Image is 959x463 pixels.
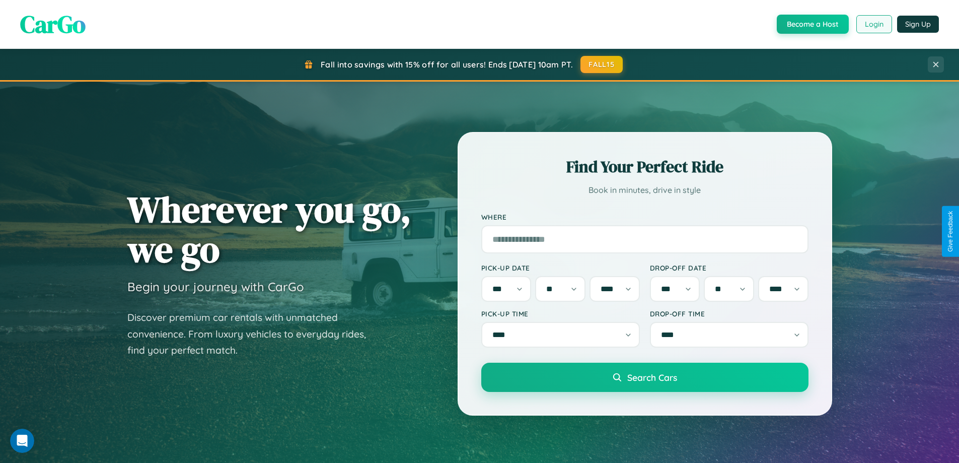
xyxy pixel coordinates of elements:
h3: Begin your journey with CarGo [127,279,304,294]
div: Give Feedback [947,211,954,252]
h1: Wherever you go, we go [127,189,411,269]
button: FALL15 [580,56,623,73]
p: Discover premium car rentals with unmatched convenience. From luxury vehicles to everyday rides, ... [127,309,379,359]
span: CarGo [20,8,86,41]
button: Become a Host [777,15,849,34]
button: Sign Up [897,16,939,33]
label: Drop-off Date [650,263,808,272]
button: Search Cars [481,363,808,392]
label: Where [481,213,808,221]
h2: Find Your Perfect Ride [481,156,808,178]
span: Fall into savings with 15% off for all users! Ends [DATE] 10am PT. [321,59,573,70]
span: Search Cars [627,372,677,383]
label: Pick-up Date [481,263,640,272]
iframe: Intercom live chat [10,429,34,453]
button: Login [856,15,892,33]
p: Book in minutes, drive in style [481,183,808,197]
label: Drop-off Time [650,309,808,318]
label: Pick-up Time [481,309,640,318]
